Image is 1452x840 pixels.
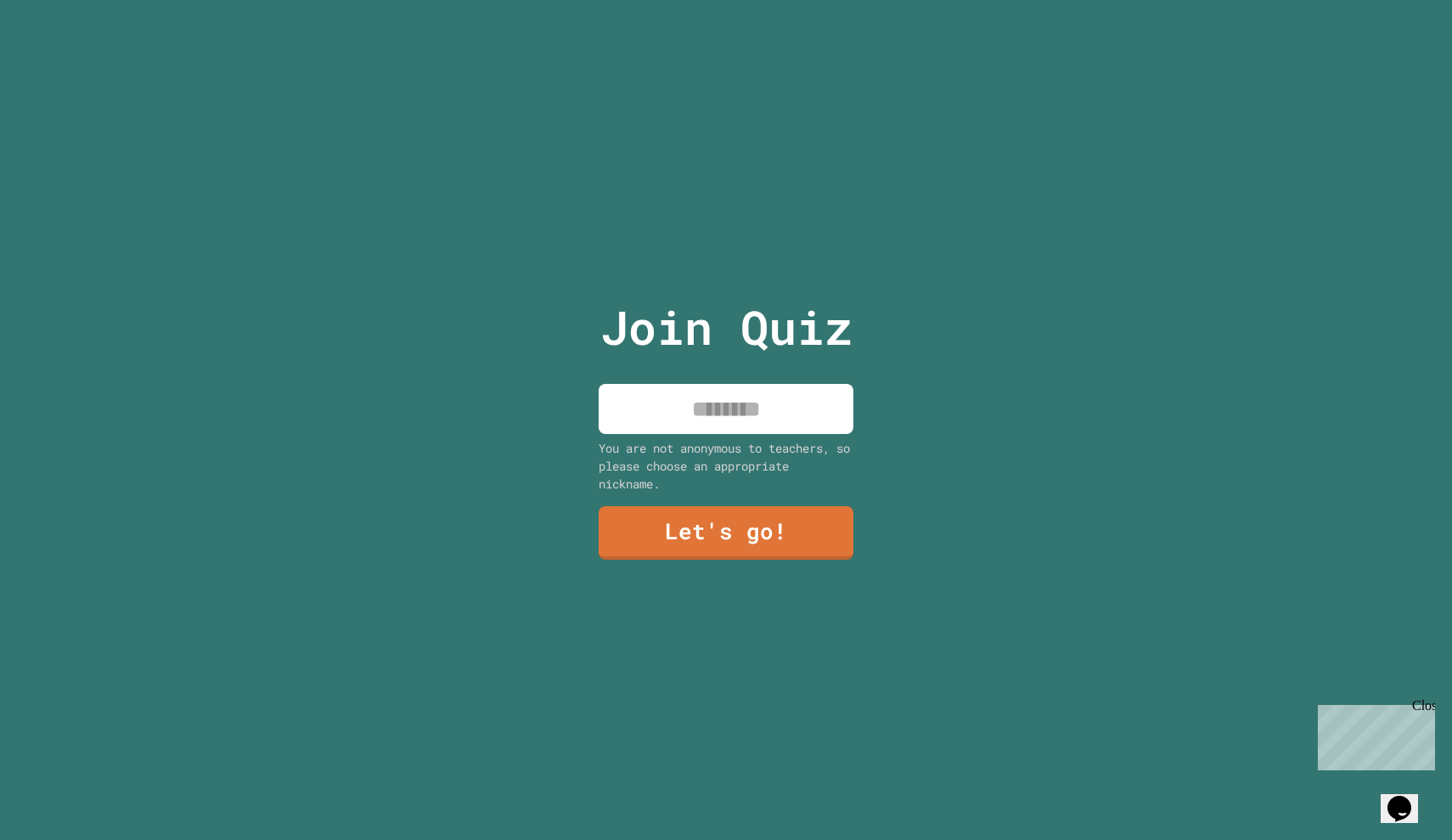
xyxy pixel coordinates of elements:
[599,506,853,560] a: Let's go!
[1311,698,1435,770] iframe: chat widget
[7,7,117,108] div: Chat with us now!Close
[600,292,853,363] p: Join Quiz
[599,439,853,493] div: You are not anonymous to teachers, so please choose an appropriate nickname.
[1381,772,1435,823] iframe: chat widget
